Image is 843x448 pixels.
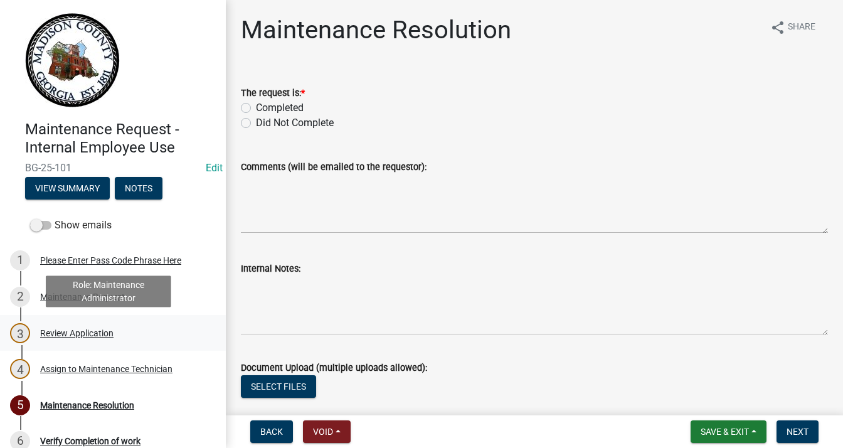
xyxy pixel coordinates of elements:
[10,323,30,343] div: 3
[206,162,223,174] wm-modal-confirm: Edit Application Number
[256,100,304,115] label: Completed
[206,162,223,174] a: Edit
[241,375,316,398] button: Select files
[25,177,110,200] button: View Summary
[770,20,785,35] i: share
[241,89,305,98] label: The request is:
[241,265,300,274] label: Internal Notes:
[10,250,30,270] div: 1
[256,115,334,131] label: Did Not Complete
[691,420,766,443] button: Save & Exit
[10,395,30,415] div: 5
[25,120,216,157] h4: Maintenance Request - Internal Employee Use
[241,364,427,373] label: Document Upload (multiple uploads allowed):
[115,184,162,194] wm-modal-confirm: Notes
[760,15,825,40] button: shareShare
[40,329,114,338] div: Review Application
[25,162,201,174] span: BG-25-101
[46,275,171,307] div: Role: Maintenance Administrator
[701,427,749,437] span: Save & Exit
[260,427,283,437] span: Back
[25,13,120,107] img: Madison County, Georgia
[40,365,172,373] div: Assign to Maintenance Technician
[25,184,110,194] wm-modal-confirm: Summary
[788,20,815,35] span: Share
[313,427,333,437] span: Void
[777,420,819,443] button: Next
[250,420,293,443] button: Back
[303,420,351,443] button: Void
[115,177,162,200] button: Notes
[40,256,181,265] div: Please Enter Pass Code Phrase Here
[241,15,511,45] h1: Maintenance Resolution
[40,292,125,301] div: Maintenance Request
[787,427,809,437] span: Next
[10,287,30,307] div: 2
[10,359,30,379] div: 4
[241,163,427,172] label: Comments (will be emailed to the requestor):
[40,437,140,445] div: Verify Completion of work
[30,218,112,233] label: Show emails
[40,401,134,410] div: Maintenance Resolution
